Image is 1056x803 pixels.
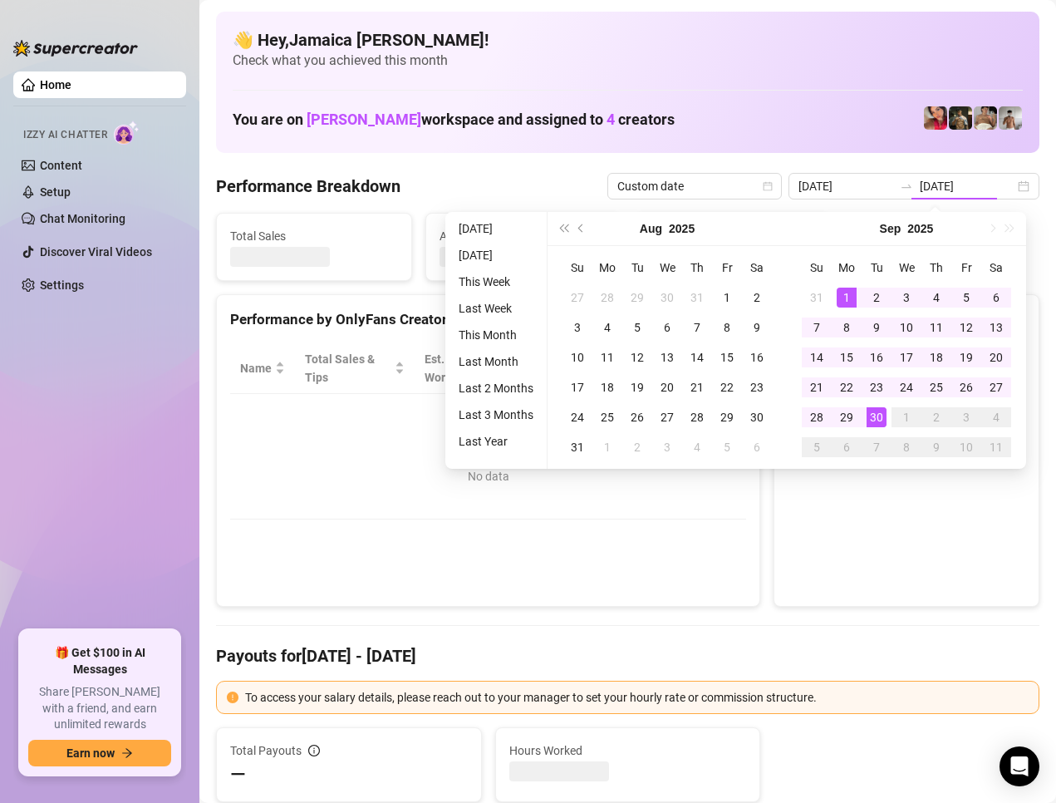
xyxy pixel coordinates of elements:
h4: 👋 Hey, Jamaica [PERSON_NAME] ! [233,28,1023,52]
span: calendar [763,181,773,191]
span: Custom date [617,174,772,199]
span: exclamation-circle [227,692,238,703]
span: info-circle [308,745,320,756]
span: swap-right [900,180,913,193]
span: Name [240,359,272,377]
span: arrow-right [121,747,133,759]
img: aussieboy_j [999,106,1022,130]
th: Name [230,343,295,394]
div: Est. Hours Worked [425,350,513,387]
span: 🎁 Get $100 in AI Messages [28,645,171,677]
span: Active Chats [440,227,607,245]
span: Sales / Hour [547,350,607,387]
span: [PERSON_NAME] [307,111,421,128]
input: Start date [798,177,893,195]
a: Home [40,78,71,91]
a: Settings [40,278,84,292]
img: Tony [949,106,972,130]
h4: Payouts for [DATE] - [DATE] [216,644,1039,668]
span: Total Sales & Tips [305,350,391,387]
a: Chat Monitoring [40,212,125,225]
span: 4 [607,111,615,128]
span: Total Payouts [230,741,302,760]
a: Setup [40,185,71,199]
span: Earn now [66,746,115,760]
div: No data [247,467,729,485]
img: AI Chatter [114,121,140,145]
input: End date [920,177,1014,195]
th: Chat Conversion [630,343,746,394]
h1: You are on workspace and assigned to creators [233,111,675,129]
span: Izzy AI Chatter [23,127,107,143]
img: Aussieboy_jfree [974,106,997,130]
img: Vanessa [924,106,947,130]
div: To access your salary details, please reach out to your manager to set your hourly rate or commis... [245,688,1029,707]
a: Content [40,159,82,172]
span: Total Sales [230,227,398,245]
span: Chat Conversion [640,350,723,387]
div: Performance by OnlyFans Creator [230,308,746,331]
span: — [230,761,246,788]
span: Share [PERSON_NAME] with a friend, and earn unlimited rewards [28,684,171,733]
button: Earn nowarrow-right [28,740,171,766]
div: Open Intercom Messenger [1000,746,1039,786]
img: logo-BBDzfeDw.svg [13,40,138,57]
span: Check what you achieved this month [233,52,1023,70]
th: Total Sales & Tips [295,343,415,394]
div: Sales by OnlyFans Creator [788,308,1025,331]
a: Discover Viral Videos [40,245,152,259]
span: Hours Worked [509,741,747,760]
th: Sales / Hour [537,343,630,394]
span: to [900,180,913,193]
h4: Performance Breakdown [216,175,400,198]
span: Messages Sent [649,227,817,245]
